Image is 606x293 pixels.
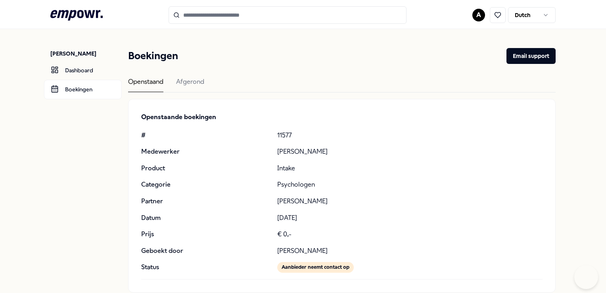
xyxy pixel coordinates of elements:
p: [PERSON_NAME] [277,146,543,157]
button: Email support [506,48,556,64]
p: Psychologen [277,179,543,190]
p: Partner [141,196,270,206]
p: Openstaande boekingen [141,112,542,122]
p: Datum [141,213,270,223]
p: [PERSON_NAME] [50,50,122,58]
a: Boekingen [44,80,122,99]
p: [PERSON_NAME] [277,196,543,206]
p: Categorie [141,179,270,190]
a: Dashboard [44,61,122,80]
p: Intake [277,163,543,173]
p: [DATE] [277,213,543,223]
p: Prijs [141,229,270,239]
p: Status [141,262,270,272]
p: Product [141,163,270,173]
p: # [141,130,270,141]
p: 11577 [277,130,543,141]
p: € 0,- [277,229,543,239]
div: Openstaand [128,77,163,92]
iframe: Help Scout Beacon - Open [574,265,598,289]
p: Geboekt door [141,246,270,256]
p: [PERSON_NAME] [277,246,543,256]
div: Aanbieder neemt contact op [277,262,354,272]
h1: Boekingen [128,48,178,64]
div: Afgerond [176,77,204,92]
input: Search for products, categories or subcategories [169,6,407,24]
p: Medewerker [141,146,270,157]
button: A [472,9,485,21]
